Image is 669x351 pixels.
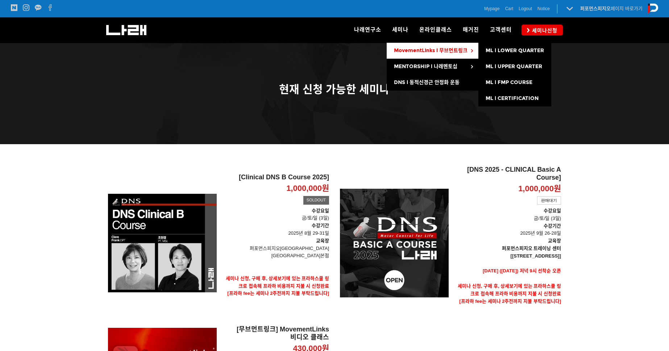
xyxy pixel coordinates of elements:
span: 매거진 [463,26,479,33]
strong: 교육장 [316,238,329,243]
span: 나래연구소 [354,26,381,33]
a: [DNS 2025 - CLINICAL Basic A Course] 1,000,000원 판매대기 수강요일금/토/일 (3일)수강기간 2025년 9월 26-28일교육장퍼포먼스피지오... [454,166,561,320]
a: ML l UPPER QUARTER [478,59,551,75]
span: [DATE] ([DATE]) 저녁 9시 선착순 오픈 [483,268,561,273]
a: ML l FMP COURSE [478,75,551,91]
a: 퍼포먼스피지오페이지 바로가기 [580,6,643,11]
a: 매거진 [457,17,485,43]
a: Mypage [484,5,500,12]
a: 고객센터 [485,17,517,43]
span: ML l UPPER QUARTER [486,63,542,70]
span: DNS l 동적신경근 안정화 운동 [394,79,460,85]
p: 1,000,000원 [286,183,329,194]
strong: 퍼포먼스피지오 트레이닝 센터 [502,246,561,251]
a: Cart [505,5,514,12]
a: ML l LOWER QUARTER [478,43,551,59]
strong: 퍼포먼스피지오 [580,6,611,11]
p: 2025년 8월 29-31일 [222,222,329,237]
p: 금/토/일 (3일) [454,207,561,222]
a: [Clinical DNS B Course 2025] 1,000,000원 SOLDOUT 수강요일금/토/일 (3일)수강기간 2025년 8월 29-31일교육장퍼포먼스피지오[GEOG... [222,174,329,312]
span: 고객센터 [490,26,512,33]
strong: 수강기간 [312,223,329,228]
span: MENTORSHIP l 나래멘토십 [394,63,457,70]
div: SOLDOUT [303,196,329,205]
span: ML l FMP COURSE [486,79,532,85]
span: [프라하 fee는 세미나 2주전까지 지불 부탁드립니다] [459,298,561,304]
span: [프라하 fee는 세미나 2주전까지 지불 부탁드립니다] [227,291,329,296]
strong: 수강요일 [544,208,561,213]
h2: [DNS 2025 - CLINICAL Basic A Course] [454,166,561,181]
a: ML l CERTIFICATION [478,91,551,106]
p: 금/토/일 (3일) [222,214,329,222]
h2: [무브먼트링크] MovementLinks 비디오 클래스 [222,326,329,341]
a: 나래연구소 [349,17,387,43]
span: MovementLinks l 무브먼트링크 [394,47,468,54]
a: 세미나신청 [522,25,563,35]
a: 온라인클래스 [414,17,457,43]
p: 1,000,000원 [518,184,561,194]
p: 퍼포먼스피지오[GEOGRAPHIC_DATA] [GEOGRAPHIC_DATA]본점 [222,245,329,260]
a: MovementLinks l 무브먼트링크 [387,43,478,59]
p: 2025년 9월 26-28일 [454,222,561,238]
a: MENTORSHIP l 나래멘토십 [387,59,478,75]
h2: [Clinical DNS B Course 2025] [222,174,329,181]
strong: 수강기간 [544,223,561,229]
a: Notice [537,5,550,12]
span: ML l LOWER QUARTER [486,47,544,54]
strong: 세미나 신청, 구매 후, 상세보기에 있는 프라하스쿨 링크로 접속해 프라하 비용까지 지불 시 신청완료 [226,276,329,289]
strong: [[STREET_ADDRESS]] [511,253,561,259]
span: 현재 신청 가능한 세미나 [279,83,390,95]
a: Logout [519,5,532,12]
a: DNS l 동적신경근 안정화 운동 [387,75,478,91]
a: 세미나 [387,17,414,43]
span: 온라인클래스 [419,26,452,33]
span: ML l CERTIFICATION [486,95,539,101]
strong: 교육장 [548,238,561,243]
strong: 세미나 신청, 구매 후, 상세보기에 있는 프라하스쿨 링크로 접속해 프라하 비용까지 지불 시 신청완료 [458,283,561,296]
span: 세미나신청 [530,27,557,34]
div: 판매대기 [537,196,561,205]
span: 세미나 [392,26,408,33]
strong: 수강요일 [312,208,329,213]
